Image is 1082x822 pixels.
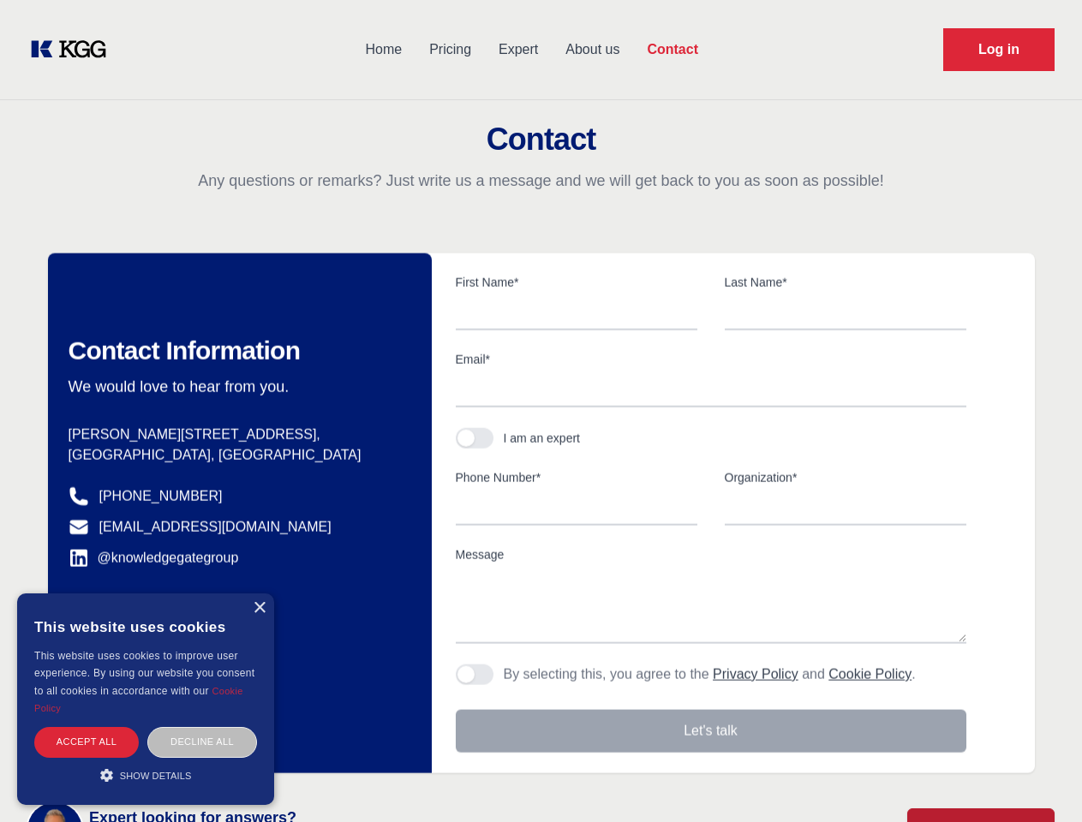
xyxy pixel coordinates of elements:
[27,36,120,63] a: KOL Knowledge Platform: Talk to Key External Experts (KEE)
[485,27,552,72] a: Expert
[69,336,404,366] h2: Contact Information
[34,686,243,713] a: Cookie Policy
[34,766,257,783] div: Show details
[34,650,254,697] span: This website uses cookies to improve user experience. By using our website you consent to all coo...
[147,727,257,757] div: Decline all
[996,740,1082,822] iframe: Chat Widget
[69,548,239,569] a: @knowledgegategroup
[725,274,966,291] label: Last Name*
[828,667,912,682] a: Cookie Policy
[713,667,798,682] a: Privacy Policy
[99,517,332,538] a: [EMAIL_ADDRESS][DOMAIN_NAME]
[99,486,223,507] a: [PHONE_NUMBER]
[253,602,266,615] div: Close
[633,27,712,72] a: Contact
[456,274,697,291] label: First Name*
[34,606,257,647] div: This website uses cookies
[21,170,1061,191] p: Any questions or remarks? Just write us a message and we will get back to you as soon as possible!
[34,727,139,757] div: Accept all
[21,122,1061,157] h2: Contact
[456,546,966,563] label: Message
[504,430,581,447] div: I am an expert
[415,27,485,72] a: Pricing
[69,425,404,445] p: [PERSON_NAME][STREET_ADDRESS],
[456,351,966,368] label: Email*
[69,445,404,466] p: [GEOGRAPHIC_DATA], [GEOGRAPHIC_DATA]
[552,27,633,72] a: About us
[504,664,916,685] p: By selecting this, you agree to the and .
[943,28,1055,71] a: Request Demo
[456,469,697,486] label: Phone Number*
[351,27,415,72] a: Home
[456,710,966,753] button: Let's talk
[120,771,192,781] span: Show details
[725,469,966,486] label: Organization*
[69,377,404,397] p: We would love to hear from you.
